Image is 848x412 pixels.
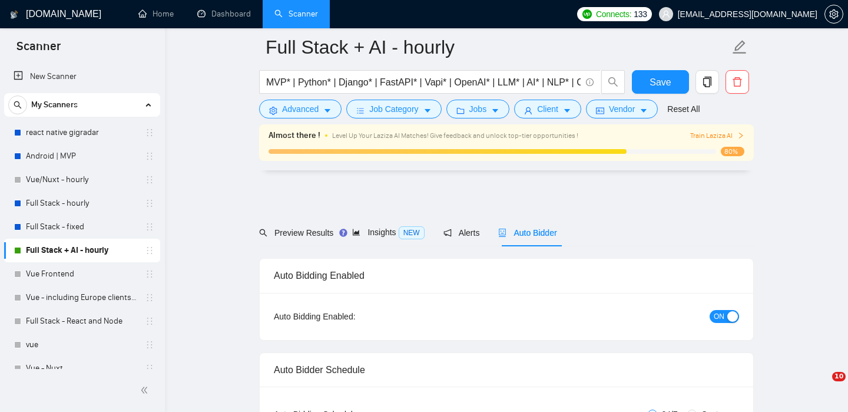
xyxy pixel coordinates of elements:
span: setting [269,106,277,115]
a: setting [824,9,843,19]
a: Full Stack - React and Node [26,309,138,333]
a: Full Stack - hourly [26,192,138,215]
button: idcardVendorcaret-down [586,100,658,118]
input: Scanner name... [266,32,730,62]
span: idcard [596,106,604,115]
a: vue [26,333,138,357]
span: Job Category [369,103,418,116]
span: notification [443,229,452,237]
span: caret-down [491,106,499,115]
span: 80% [721,147,744,156]
div: Auto Bidding Enabled [274,259,739,292]
button: barsJob Categorycaret-down [346,100,441,118]
span: Vendor [609,103,635,116]
span: holder [145,151,154,161]
a: searchScanner [274,9,318,19]
button: search [601,70,625,94]
span: Scanner [7,38,70,62]
span: Connects: [596,8,631,21]
span: holder [145,128,154,137]
span: edit [732,39,747,55]
a: Vue - Nuxt [26,357,138,380]
a: Vue - including Europe clients | only search title [26,286,138,309]
span: holder [145,199,154,208]
span: user [662,10,670,18]
span: Alerts [443,228,480,238]
li: New Scanner [4,65,160,88]
a: Full Stack - fixed [26,215,138,239]
button: userClientcaret-down [514,100,581,118]
a: Full Stack + AI - hourly [26,239,138,262]
span: Preview Results [259,228,333,238]
button: copy [695,70,719,94]
span: Almost there ! [269,129,320,142]
span: delete [726,77,748,87]
span: caret-down [323,106,332,115]
span: holder [145,293,154,302]
span: caret-down [423,106,432,115]
a: New Scanner [14,65,151,88]
img: logo [10,5,18,24]
span: holder [145,317,154,326]
span: My Scanners [31,93,78,117]
a: dashboardDashboard [197,9,251,19]
span: holder [145,246,154,255]
button: settingAdvancedcaret-down [259,100,342,118]
span: 133 [634,8,647,21]
a: Vue Frontend [26,262,138,286]
span: search [259,229,267,237]
input: Search Freelance Jobs... [266,75,581,90]
button: delete [726,70,749,94]
span: Save [650,75,671,90]
span: right [737,132,744,139]
span: holder [145,175,154,184]
span: holder [145,222,154,232]
span: area-chart [352,228,360,236]
span: NEW [399,226,425,239]
button: Train Laziza AI [690,130,744,141]
a: Vue/Nuxt - hourly [26,168,138,192]
span: Insights [352,228,424,237]
span: holder [145,364,154,373]
span: copy [696,77,718,87]
div: Auto Bidder Schedule [274,353,739,387]
span: user [524,106,532,115]
div: Tooltip anchor [338,228,349,238]
span: setting [825,9,843,19]
img: upwork-logo.png [582,9,592,19]
div: Auto Bidding Enabled: [274,310,429,323]
button: search [8,95,27,114]
span: caret-down [640,106,648,115]
span: holder [145,340,154,350]
span: robot [498,229,506,237]
span: Advanced [282,103,319,116]
span: folder [456,106,465,115]
span: Level Up Your Laziza AI Matches! Give feedback and unlock top-tier opportunities ! [332,131,578,140]
iframe: Intercom live chat [808,372,836,400]
span: Client [537,103,558,116]
span: ON [714,310,724,323]
span: bars [356,106,365,115]
span: holder [145,269,154,279]
span: Auto Bidder [498,228,556,238]
span: info-circle [586,78,594,86]
span: search [602,77,624,87]
span: Jobs [469,103,487,116]
span: caret-down [563,106,571,115]
a: Android | MVP [26,144,138,168]
a: react native gigradar [26,121,138,144]
span: search [9,101,26,109]
a: homeHome [138,9,174,19]
span: 10 [832,372,846,381]
button: folderJobscaret-down [446,100,510,118]
a: Reset All [667,103,700,116]
button: setting [824,5,843,24]
span: double-left [140,384,152,396]
button: Save [632,70,689,94]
